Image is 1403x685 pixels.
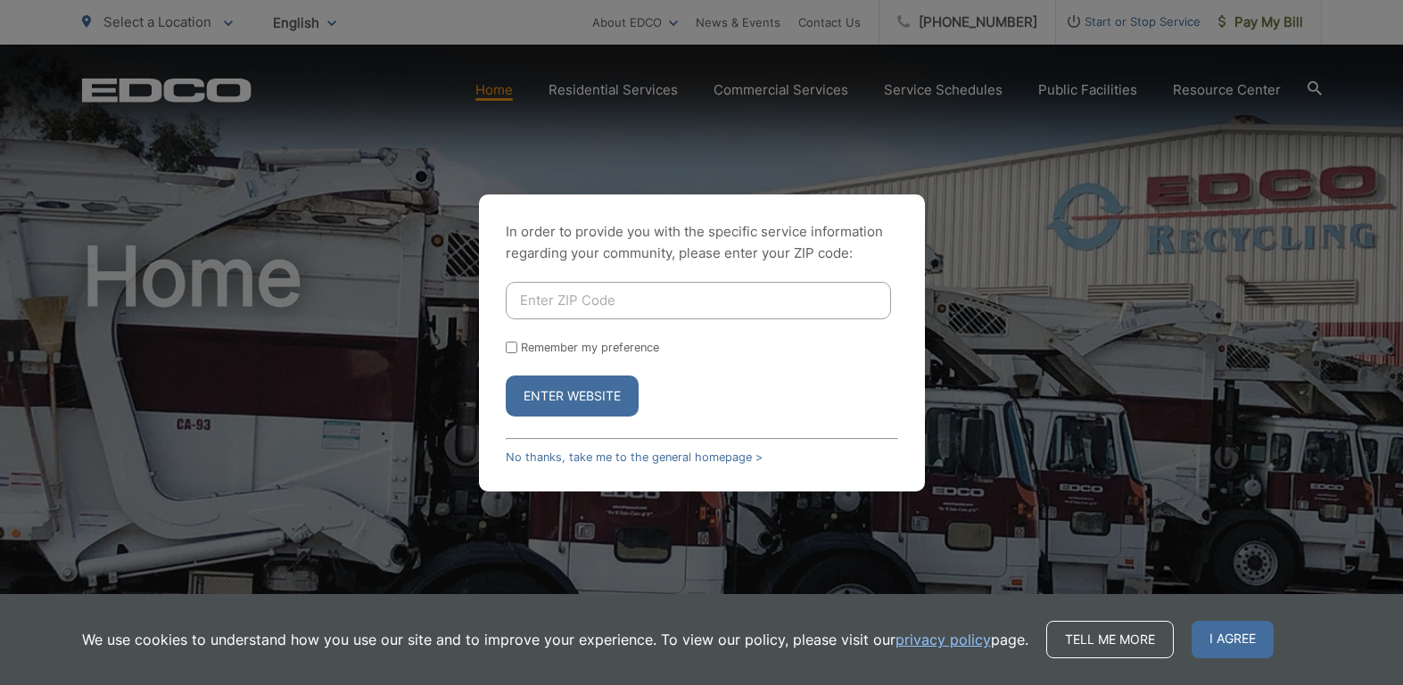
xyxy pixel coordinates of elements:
p: In order to provide you with the specific service information regarding your community, please en... [506,221,898,264]
label: Remember my preference [521,341,659,354]
a: privacy policy [895,629,991,650]
span: I agree [1192,621,1274,658]
a: Tell me more [1046,621,1174,658]
a: No thanks, take me to the general homepage > [506,450,763,464]
button: Enter Website [506,376,639,417]
p: We use cookies to understand how you use our site and to improve your experience. To view our pol... [82,629,1028,650]
input: Enter ZIP Code [506,282,891,319]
